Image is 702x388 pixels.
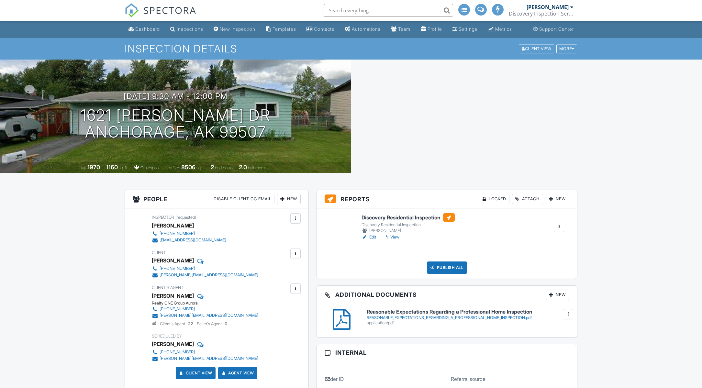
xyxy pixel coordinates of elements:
div: New [546,290,569,300]
a: Discovery Residential Inspection Discovery Residential Inspection [PERSON_NAME] [362,213,455,234]
div: Discovery Inspection Services [509,10,574,17]
div: [PERSON_NAME][EMAIL_ADDRESS][DOMAIN_NAME] [160,313,258,318]
div: [PHONE_NUMBER] [160,231,195,236]
div: Attach [512,194,543,204]
a: Dashboard [126,23,162,35]
a: [PHONE_NUMBER] [152,230,226,237]
a: Templates [263,23,299,35]
span: Built [79,165,86,170]
div: 2.0 [239,164,247,171]
div: Settings [459,26,477,32]
h3: Internal [317,344,577,361]
a: SPECTORA [125,9,196,22]
span: Inspector [152,215,174,220]
div: 1160 [106,164,118,171]
h6: Reasonable Expectations Regarding a Professional Home Inspection [367,309,570,315]
div: [PERSON_NAME] [152,339,194,349]
div: application/pdf [367,320,570,326]
h1: Inspection Details [125,43,578,54]
div: New [546,194,569,204]
span: sq.ft. [196,165,205,170]
a: Agent View [220,370,254,376]
div: [PHONE_NUMBER] [160,306,195,312]
div: [EMAIL_ADDRESS][DOMAIN_NAME] [160,238,226,243]
div: Inspections [177,26,203,32]
a: New Inspection [211,23,258,35]
a: Client View [178,370,212,376]
div: Team [398,26,410,32]
span: bathrooms [248,165,266,170]
a: [PERSON_NAME] [152,291,194,301]
a: Company Profile [418,23,445,35]
a: Reasonable Expectations Regarding a Professional Home Inspection REASONABLE_EXPECTATIONS_REGARDIN... [367,309,570,326]
div: [PHONE_NUMBER] [160,349,195,355]
div: REASONABLE_EXPECTATIONS_REGARDING_A_PROFESSIONAL_HOME_INSPECTION.pdf [367,315,570,320]
div: Realty ONE Group Aurora [152,301,263,306]
div: 8506 [181,164,195,171]
div: Templates [273,26,296,32]
a: Metrics [485,23,515,35]
div: Automations [352,26,381,32]
span: Client's Agent [152,285,184,290]
div: [PERSON_NAME][EMAIL_ADDRESS][DOMAIN_NAME] [160,356,258,361]
div: Locked [479,194,509,204]
span: SPECTORA [143,3,196,17]
a: [PERSON_NAME][EMAIL_ADDRESS][DOMAIN_NAME] [152,355,258,362]
span: (requested) [175,215,196,220]
a: [PERSON_NAME][EMAIL_ADDRESS][DOMAIN_NAME] [152,312,258,319]
div: Discovery Residential Inspection [362,222,455,227]
input: Search everything... [324,4,453,17]
span: Client [152,250,166,255]
div: Publish All [427,261,467,274]
span: Lot Size [167,165,180,170]
div: [PERSON_NAME] [152,256,194,265]
div: Disable Client CC Email [211,194,274,204]
a: Automations (Advanced) [342,23,383,35]
span: bedrooms [215,165,233,170]
h3: Reports [317,190,577,208]
span: Client's Agent - [160,321,194,326]
span: Seller's Agent - [197,321,227,326]
div: [PERSON_NAME] [152,221,194,230]
div: [PERSON_NAME] [362,227,455,234]
span: crawlspace [140,165,161,170]
h1: 1621 [PERSON_NAME] Dr Anchorage, AK 99507 [81,107,271,141]
h3: Additional Documents [317,286,577,304]
div: Metrics [495,26,512,32]
div: [PERSON_NAME][EMAIL_ADDRESS][DOMAIN_NAME] [160,272,258,278]
h6: Discovery Residential Inspection [362,213,455,222]
div: Profile [428,26,442,32]
a: View [383,234,399,240]
div: [PHONE_NUMBER] [160,266,195,271]
a: [EMAIL_ADDRESS][DOMAIN_NAME] [152,237,226,243]
div: Dashboard [135,26,160,32]
div: Contacts [314,26,334,32]
h3: [DATE] 9:30 am - 12:00 pm [124,92,228,101]
div: More [556,44,577,53]
div: [PERSON_NAME] [527,4,569,10]
a: Settings [450,23,480,35]
img: The Best Home Inspection Software - Spectora [125,3,139,17]
div: Support Center [539,26,574,32]
a: Inspections [168,23,206,35]
label: Order ID [325,375,344,382]
a: Team [388,23,413,35]
a: [PHONE_NUMBER] [152,349,258,355]
a: Edit [362,234,376,240]
div: 1970 [87,164,100,171]
span: sq. ft. [119,165,128,170]
div: New [277,194,301,204]
a: [PHONE_NUMBER] [152,306,258,312]
a: [PHONE_NUMBER] [152,265,258,272]
a: Contacts [304,23,337,35]
h3: People [125,190,308,208]
label: Referral source [451,375,485,382]
strong: 0 [225,321,227,326]
a: [PERSON_NAME][EMAIL_ADDRESS][DOMAIN_NAME] [152,272,258,278]
span: Scheduled By [152,334,182,338]
div: New Inspection [220,26,255,32]
strong: 22 [188,321,193,326]
div: 2 [211,164,214,171]
div: Client View [519,44,554,53]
